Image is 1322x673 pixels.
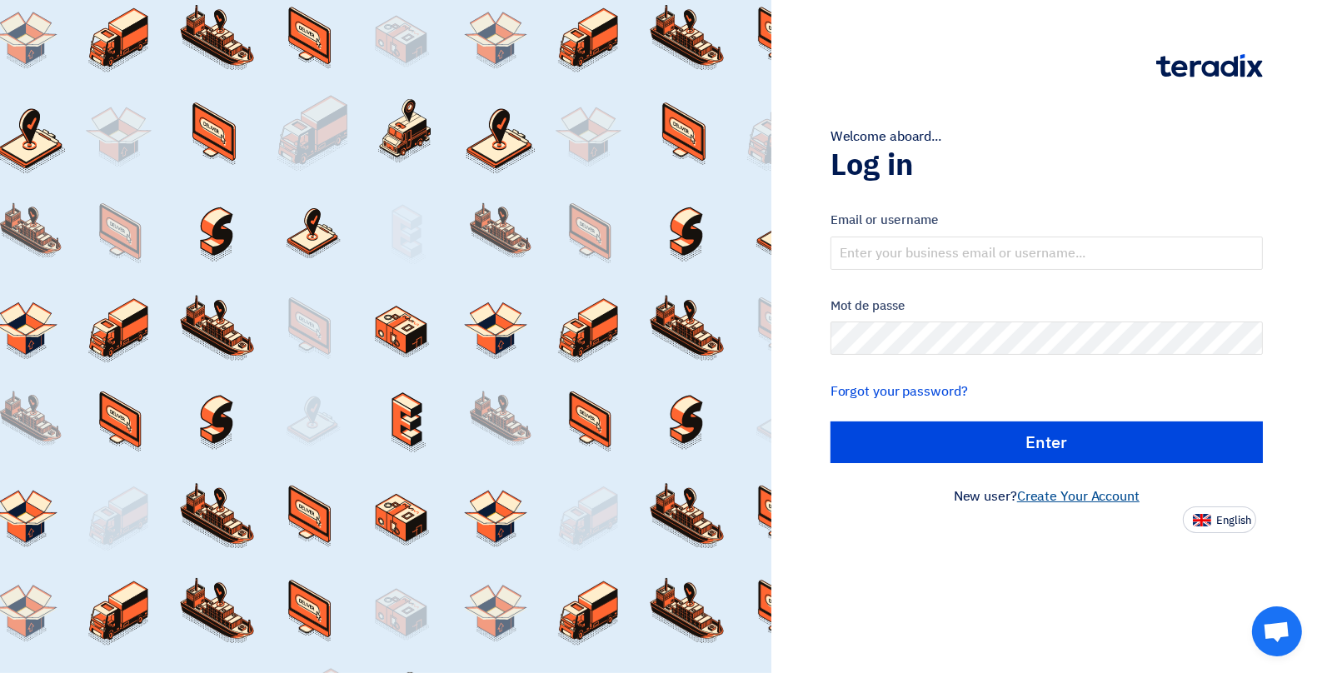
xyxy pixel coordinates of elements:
[1193,514,1211,526] img: en-US.png
[831,211,1263,230] label: Email or username
[954,486,1140,506] font: New user?
[831,381,968,401] a: Forgot your password?
[831,297,1263,316] label: Mot de passe
[831,147,1263,183] h1: Log in
[831,237,1263,270] input: Enter your business email or username...
[1252,606,1302,656] div: Open chat
[1216,515,1251,526] span: English
[831,127,1263,147] div: Welcome aboard...
[1156,54,1263,77] img: Teradix logo
[1017,486,1140,506] a: Create Your Account
[1183,506,1256,533] button: English
[831,421,1263,463] input: Enter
